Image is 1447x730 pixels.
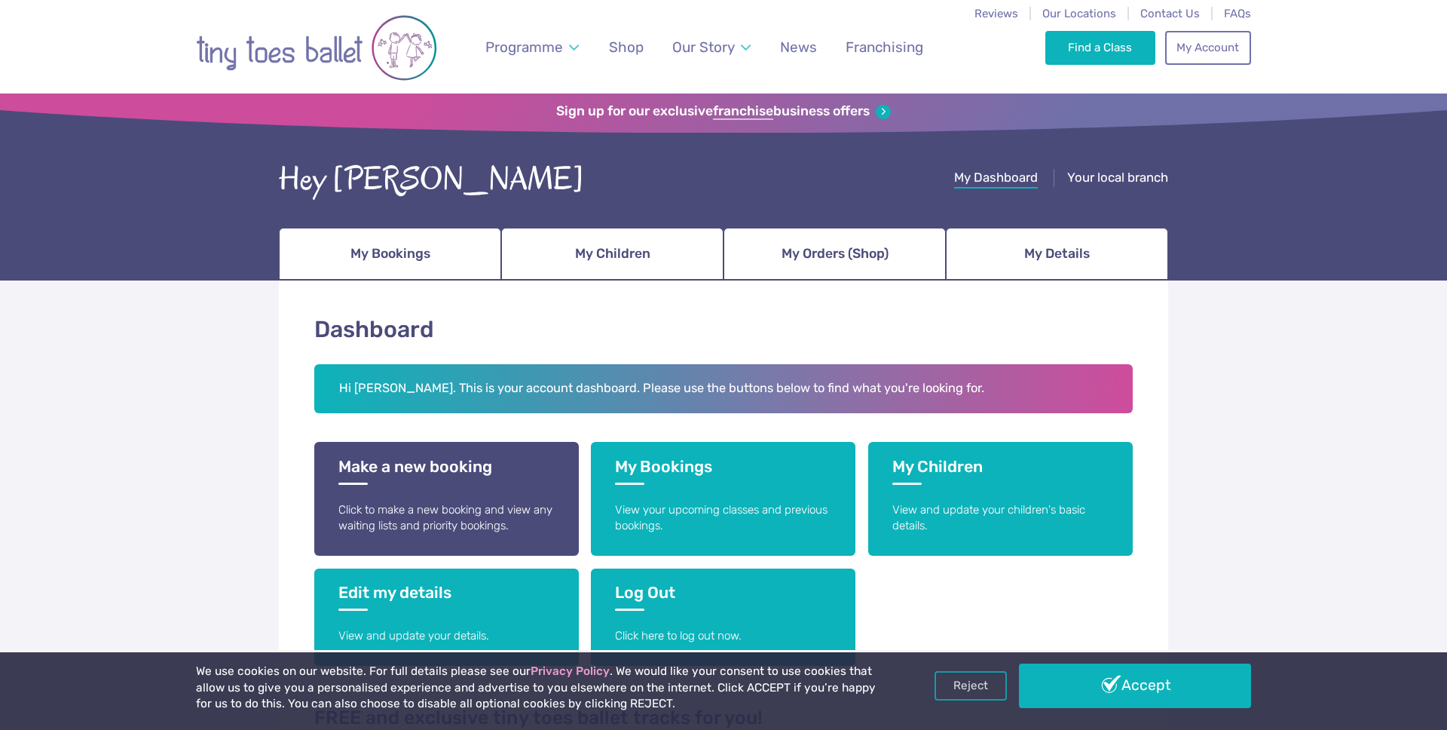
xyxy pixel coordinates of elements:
[602,29,651,65] a: Shop
[350,241,430,267] span: My Bookings
[314,364,1133,414] h2: Hi [PERSON_NAME]. This is your account dashboard. Please use the buttons below to find what you'r...
[892,502,1109,535] p: View and update your children's basic details.
[846,38,923,56] span: Franchising
[946,228,1168,281] a: My Details
[1165,31,1251,64] a: My Account
[868,442,1133,556] a: My Children View and update your children's basic details.
[723,228,946,281] a: My Orders (Shop)
[1019,664,1251,707] a: Accept
[1140,7,1200,20] a: Contact Us
[279,156,584,203] div: Hey [PERSON_NAME]
[338,502,555,535] p: Click to make a new booking and view any waiting lists and priority bookings.
[1067,170,1168,189] a: Your local branch
[314,569,579,666] a: Edit my details View and update your details.
[338,583,555,611] h3: Edit my details
[1024,241,1090,267] span: My Details
[974,7,1018,20] a: Reviews
[314,442,579,556] a: Make a new booking Click to make a new booking and view any waiting lists and priority bookings.
[531,664,610,678] a: Privacy Policy
[1224,7,1251,20] a: FAQs
[314,314,1133,346] h1: Dashboard
[501,228,723,281] a: My Children
[782,241,889,267] span: My Orders (Shop)
[665,29,758,65] a: Our Story
[591,442,855,556] a: My Bookings View your upcoming classes and previous bookings.
[780,38,817,56] span: News
[338,457,555,485] h3: Make a new booking
[672,38,735,56] span: Our Story
[196,10,437,86] img: tiny toes ballet
[556,103,890,120] a: Sign up for our exclusivefranchisebusiness offers
[338,628,555,644] p: View and update your details.
[485,38,563,56] span: Programme
[609,38,644,56] span: Shop
[615,583,831,611] h3: Log Out
[615,502,831,535] p: View your upcoming classes and previous bookings.
[591,569,855,666] a: Log Out Click here to log out now.
[713,103,773,120] strong: franchise
[1067,170,1168,185] span: Your local branch
[615,457,831,485] h3: My Bookings
[575,241,650,267] span: My Children
[279,228,501,281] a: My Bookings
[839,29,931,65] a: Franchising
[772,29,824,65] a: News
[196,664,882,713] p: We use cookies on our website. For full details please see our . We would like your consent to us...
[1042,7,1116,20] a: Our Locations
[892,457,1109,485] h3: My Children
[935,671,1007,700] a: Reject
[1045,31,1156,64] a: Find a Class
[479,29,586,65] a: Programme
[615,628,831,644] p: Click here to log out now.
